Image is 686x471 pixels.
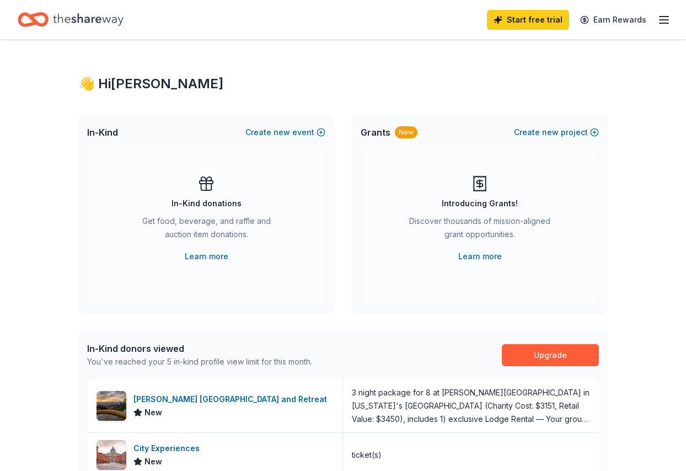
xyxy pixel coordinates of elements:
[133,393,331,406] div: [PERSON_NAME] [GEOGRAPHIC_DATA] and Retreat
[487,10,569,30] a: Start free trial
[352,448,382,462] div: ticket(s)
[514,126,599,139] button: Createnewproject
[395,126,417,138] div: New
[361,126,390,139] span: Grants
[18,7,124,33] a: Home
[245,126,325,139] button: Createnewevent
[405,215,555,245] div: Discover thousands of mission-aligned grant opportunities.
[144,455,162,468] span: New
[97,391,126,421] img: Image for Downing Mountain Lodge and Retreat
[133,442,204,455] div: City Experiences
[97,440,126,470] img: Image for City Experiences
[144,406,162,419] span: New
[87,355,312,368] div: You've reached your 5 in-kind profile view limit for this month.
[502,344,599,366] a: Upgrade
[78,75,608,93] div: 👋 Hi [PERSON_NAME]
[442,197,518,210] div: Introducing Grants!
[185,250,228,263] a: Learn more
[542,126,559,139] span: new
[87,126,118,139] span: In-Kind
[352,386,590,426] div: 3 night package for 8 at [PERSON_NAME][GEOGRAPHIC_DATA] in [US_STATE]'s [GEOGRAPHIC_DATA] (Charit...
[574,10,653,30] a: Earn Rewards
[458,250,502,263] a: Learn more
[274,126,290,139] span: new
[171,197,242,210] div: In-Kind donations
[131,215,281,245] div: Get food, beverage, and raffle and auction item donations.
[87,342,312,355] div: In-Kind donors viewed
